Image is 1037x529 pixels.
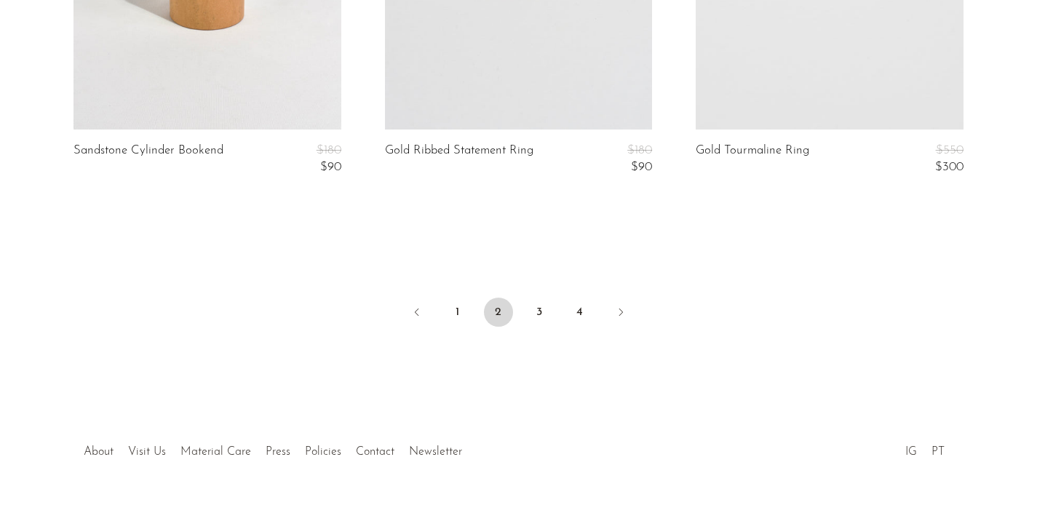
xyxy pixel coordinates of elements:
span: 2 [484,298,513,327]
a: PT [931,446,945,458]
a: 1 [443,298,472,327]
a: Gold Ribbed Statement Ring [385,144,533,174]
a: Next [606,298,635,330]
a: 4 [565,298,595,327]
a: IG [905,446,917,458]
span: $550 [936,144,964,156]
a: Gold Tourmaline Ring [696,144,809,174]
ul: Quick links [76,434,469,462]
a: Policies [305,446,341,458]
span: $90 [320,161,341,173]
span: $180 [317,144,341,156]
a: 3 [525,298,554,327]
a: Visit Us [128,446,166,458]
a: Press [266,446,290,458]
span: $90 [631,161,652,173]
span: $180 [627,144,652,156]
span: $300 [935,161,964,173]
a: Contact [356,446,394,458]
a: Sandstone Cylinder Bookend [73,144,223,174]
a: Material Care [180,446,251,458]
a: Previous [402,298,432,330]
ul: Social Medias [898,434,952,462]
a: About [84,446,114,458]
